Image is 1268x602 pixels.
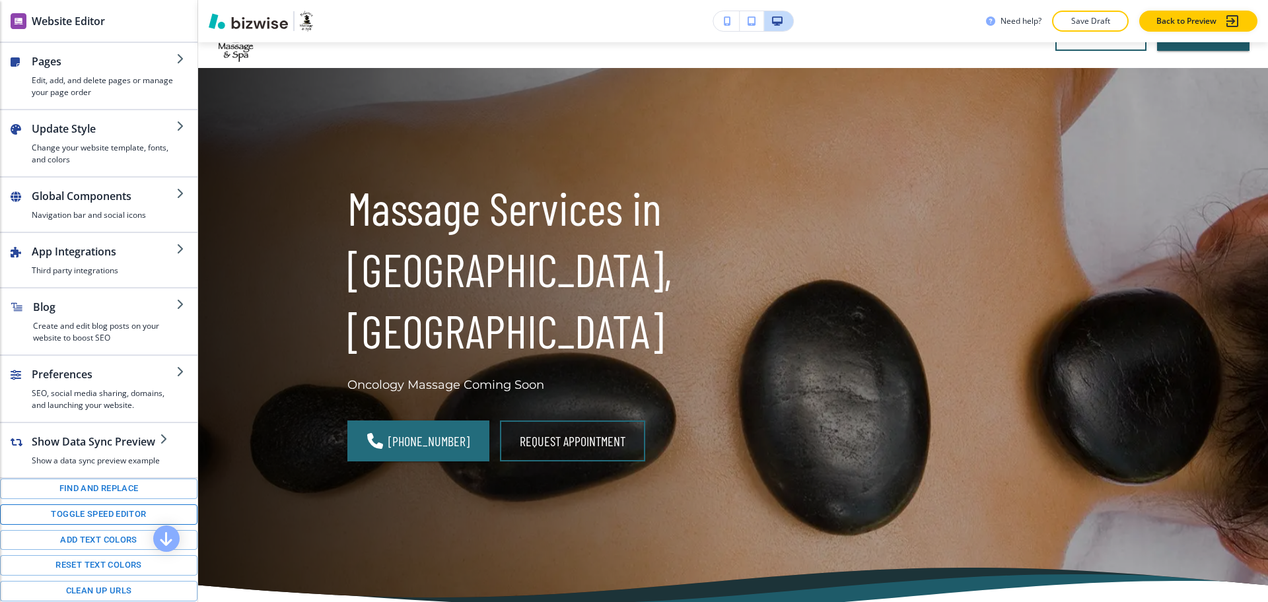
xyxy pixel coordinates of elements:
h4: Create and edit blog posts on your website to boost SEO [33,320,176,344]
h4: Edit, add, and delete pages or manage your page order [32,75,176,98]
h4: SEO, social media sharing, domains, and launching your website. [32,387,176,411]
h2: Website Editor [32,13,105,29]
h3: Need help? [1001,15,1041,27]
h4: Change your website template, fonts, and colors [32,142,176,166]
h2: Global Components [32,188,176,204]
h2: Preferences [32,366,176,382]
a: [PHONE_NUMBER] [347,420,489,461]
h2: Show Data Sync Preview [32,434,160,450]
p: Save Draft [1069,15,1111,27]
h2: Pages [32,53,176,69]
h4: Third party integrations [32,265,176,277]
img: Bizwise Logo [209,13,288,29]
button: Save Draft [1052,11,1129,32]
h2: App Integrations [32,244,176,259]
h2: Blog [33,299,176,315]
button: Back to Preview [1139,11,1257,32]
img: Your Logo [300,11,313,32]
h2: Update Style [32,121,176,137]
h4: Navigation bar and social icons [32,209,176,221]
p: Back to Preview [1156,15,1216,27]
a: request appointment [500,420,645,461]
p: Massage Services in [GEOGRAPHIC_DATA], [GEOGRAPHIC_DATA] [347,177,717,361]
img: editor icon [11,13,26,29]
span: Oncology Massage Coming Soon [347,378,544,392]
h4: Show a data sync preview example [32,455,160,467]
